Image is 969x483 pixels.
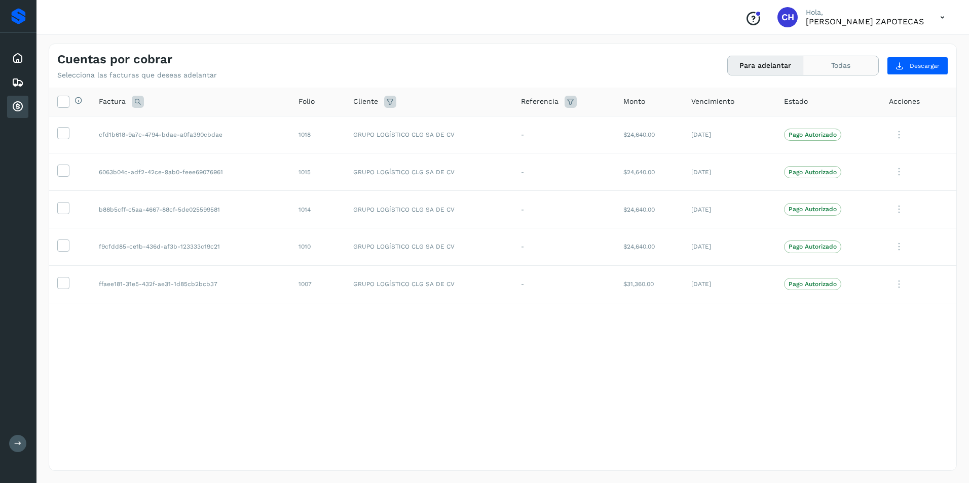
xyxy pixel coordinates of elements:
[7,47,28,69] div: Inicio
[513,191,615,228] td: -
[615,265,683,303] td: $31,360.00
[803,56,878,75] button: Todas
[91,265,290,303] td: ffaee181-31e5-432f-ae31-1d85cb2bcb37
[889,96,920,107] span: Acciones
[806,17,924,26] p: CELSO HUITZIL ZAPOTECAS
[345,191,512,228] td: GRUPO LOGÍSTICO CLG SA DE CV
[887,57,948,75] button: Descargar
[57,52,172,67] h4: Cuentas por cobrar
[7,71,28,94] div: Embarques
[615,191,683,228] td: $24,640.00
[345,228,512,265] td: GRUPO LOGÍSTICO CLG SA DE CV
[91,116,290,153] td: cfd1b618-9a7c-4794-bdae-a0fa390cbdae
[91,153,290,191] td: 6063b04c-adf2-42ce-9ab0-feee69076961
[290,191,345,228] td: 1014
[7,96,28,118] div: Cuentas por cobrar
[57,71,217,79] p: Selecciona las facturas que deseas adelantar
[290,116,345,153] td: 1018
[615,228,683,265] td: $24,640.00
[784,96,808,107] span: Estado
[513,265,615,303] td: -
[683,153,776,191] td: [DATE]
[789,243,837,250] p: Pago Autorizado
[683,228,776,265] td: [DATE]
[910,61,940,70] span: Descargar
[290,153,345,191] td: 1015
[623,96,645,107] span: Monto
[728,56,803,75] button: Para adelantar
[789,131,837,138] p: Pago Autorizado
[513,116,615,153] td: -
[789,169,837,176] p: Pago Autorizado
[683,116,776,153] td: [DATE]
[806,8,924,17] p: Hola,
[345,153,512,191] td: GRUPO LOGÍSTICO CLG SA DE CV
[683,191,776,228] td: [DATE]
[683,265,776,303] td: [DATE]
[353,96,378,107] span: Cliente
[521,96,558,107] span: Referencia
[91,228,290,265] td: f9cfdd85-ce1b-436d-af3b-123333c19c21
[615,153,683,191] td: $24,640.00
[345,265,512,303] td: GRUPO LOGÍSTICO CLG SA DE CV
[513,228,615,265] td: -
[789,280,837,288] p: Pago Autorizado
[299,96,315,107] span: Folio
[99,96,126,107] span: Factura
[691,96,734,107] span: Vencimiento
[615,116,683,153] td: $24,640.00
[345,116,512,153] td: GRUPO LOGÍSTICO CLG SA DE CV
[91,191,290,228] td: b88b5cff-c5aa-4667-88cf-5de025599581
[789,206,837,213] p: Pago Autorizado
[513,153,615,191] td: -
[290,265,345,303] td: 1007
[290,228,345,265] td: 1010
